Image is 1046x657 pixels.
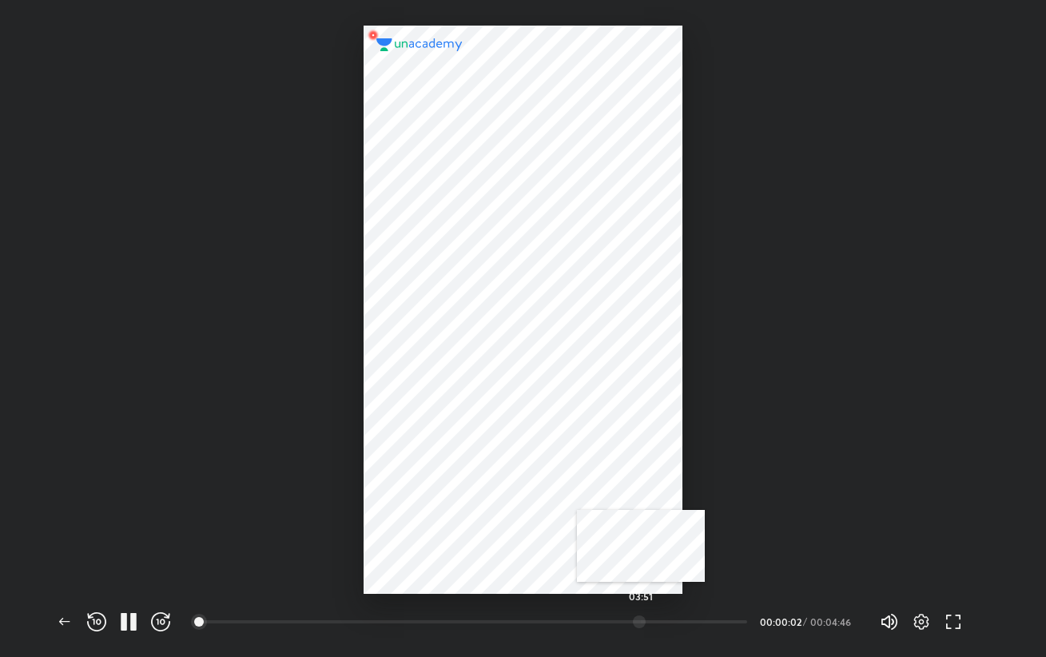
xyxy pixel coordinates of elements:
div: / [803,617,807,627]
img: wMgqJGBwKWe8AAAAABJRU5ErkJggg== [364,26,383,45]
div: 00:04:46 [810,617,854,627]
h5: 03:51 [629,591,653,601]
img: logo.2a7e12a2.svg [376,38,463,51]
div: 00:00:02 [760,617,800,627]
